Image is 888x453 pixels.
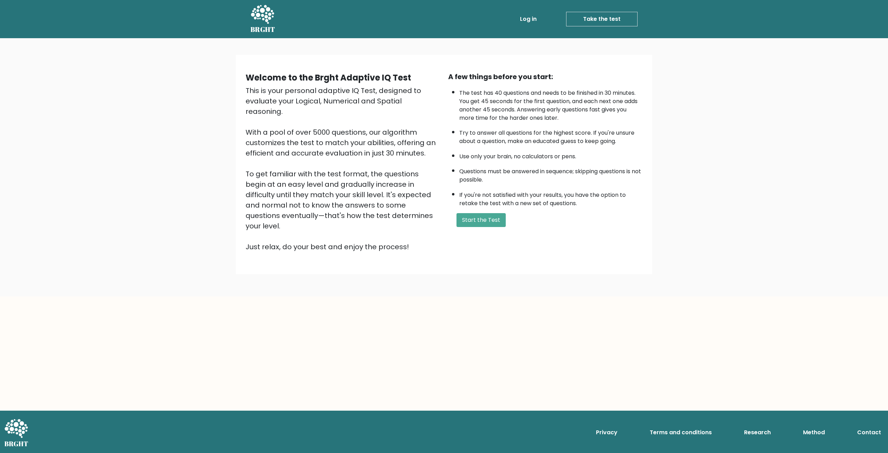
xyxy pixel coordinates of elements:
[456,213,506,227] button: Start the Test
[593,426,620,439] a: Privacy
[459,125,642,145] li: Try to answer all questions for the highest score. If you're unsure about a question, make an edu...
[459,85,642,122] li: The test has 40 questions and needs to be finished in 30 minutes. You get 45 seconds for the firs...
[459,187,642,208] li: If you're not satisfied with your results, you have the option to retake the test with a new set ...
[854,426,884,439] a: Contact
[800,426,828,439] a: Method
[250,25,275,34] h5: BRGHT
[459,164,642,184] li: Questions must be answered in sequence; skipping questions is not possible.
[246,85,440,252] div: This is your personal adaptive IQ Test, designed to evaluate your Logical, Numerical and Spatial ...
[566,12,638,26] a: Take the test
[250,3,275,35] a: BRGHT
[448,72,642,82] div: A few things before you start:
[741,426,774,439] a: Research
[647,426,715,439] a: Terms and conditions
[517,12,539,26] a: Log in
[246,72,411,83] b: Welcome to the Brght Adaptive IQ Test
[459,149,642,161] li: Use only your brain, no calculators or pens.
